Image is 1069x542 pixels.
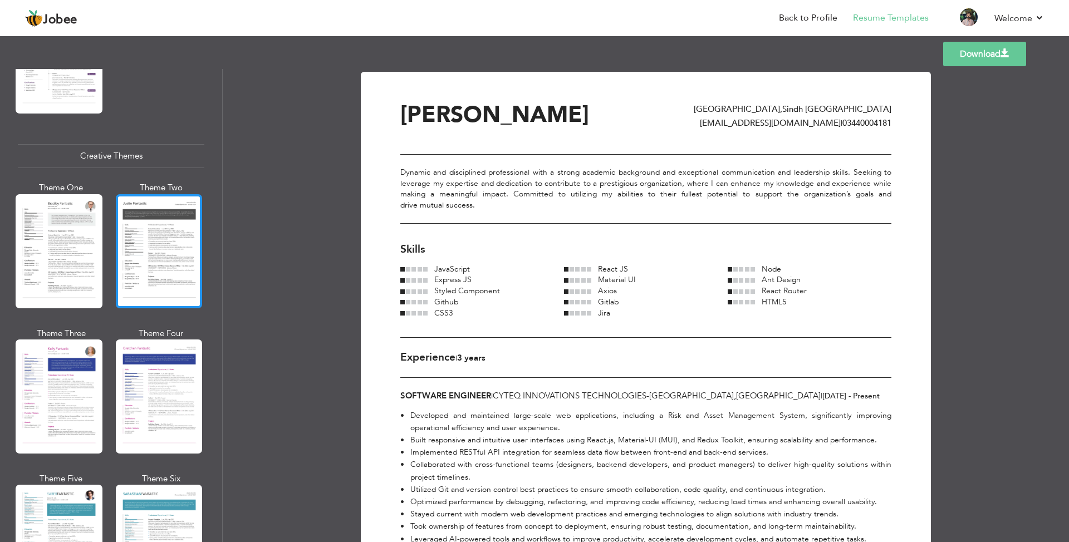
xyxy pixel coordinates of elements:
[646,390,649,401] span: -
[118,473,205,485] div: Theme Six
[598,274,636,285] span: Material UI
[821,390,822,401] span: |
[400,446,891,459] li: Implemented RESTful API integration for seamless data flow between front-end and back-end services.
[762,285,807,296] span: React Router
[400,484,891,496] li: Utilized Git and version control best practices to ensure smooth collaboration, code quality, and...
[43,14,77,26] span: Jobee
[493,390,646,401] span: Cyteq Innovations Technologies
[842,117,891,129] span: 03440004181
[734,390,736,401] span: ,
[400,99,589,130] span: [PERSON_NAME]
[400,459,891,483] li: Collaborated with cross-functional teams (designers, backend developers, and product managers) to...
[400,390,491,401] span: Software Engineer
[400,242,891,257] div: Skills
[649,390,734,401] span: [GEOGRAPHIC_DATA]
[598,285,617,296] span: Axios
[853,12,929,24] a: Resume Templates
[18,328,105,339] div: Theme Three
[736,390,821,401] span: [GEOGRAPHIC_DATA]
[960,8,978,26] img: Profile Img
[694,104,891,115] span: [GEOGRAPHIC_DATA] Sindh [GEOGRAPHIC_DATA]
[400,508,891,520] li: Stayed current with modern web development practices and emerging technologies to align solutions...
[400,496,891,508] li: Optimized performance by debugging, refactoring, and improving code efficiency, reducing load tim...
[434,274,472,285] span: Express JS
[25,9,77,27] a: Jobee
[25,9,43,27] img: jobee.io
[598,297,619,307] span: Gitlab
[400,520,891,533] li: Took ownership of features from concept to deployment, ensuring robust testing, documentation, an...
[457,352,486,363] span: 3 Years
[400,410,891,434] li: Developed and maintained large-scale web applications, including a Risk and Asset Management Syst...
[762,297,787,307] span: HTML5
[18,182,105,194] div: Theme One
[18,144,204,168] div: Creative Themes
[400,154,891,224] div: Dynamic and disciplined professional with a strong academic background and exceptional communicat...
[822,391,880,401] span: [DATE] - Present
[434,264,470,274] span: JavaScript
[762,264,781,274] span: Node
[118,182,205,194] div: Theme Two
[400,434,891,446] li: Built responsive and intuitive user interfaces using React.js, Material-UI (MUI), and Redux Toolk...
[780,104,782,115] span: ,
[762,274,801,285] span: Ant Design
[994,12,1044,25] a: Welcome
[400,350,455,364] span: Experience
[455,353,457,363] span: |
[779,12,837,24] a: Back to Profile
[700,117,841,129] span: [EMAIL_ADDRESS][DOMAIN_NAME]
[598,308,610,318] span: Jira
[491,390,493,401] span: |
[841,117,842,129] span: |
[18,473,105,485] div: Theme Five
[118,328,205,339] div: Theme Four
[434,285,500,296] span: Styled Component
[434,297,458,307] span: Github
[434,308,453,318] span: CSS3
[598,264,628,274] span: React JS
[943,42,1026,66] a: Download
